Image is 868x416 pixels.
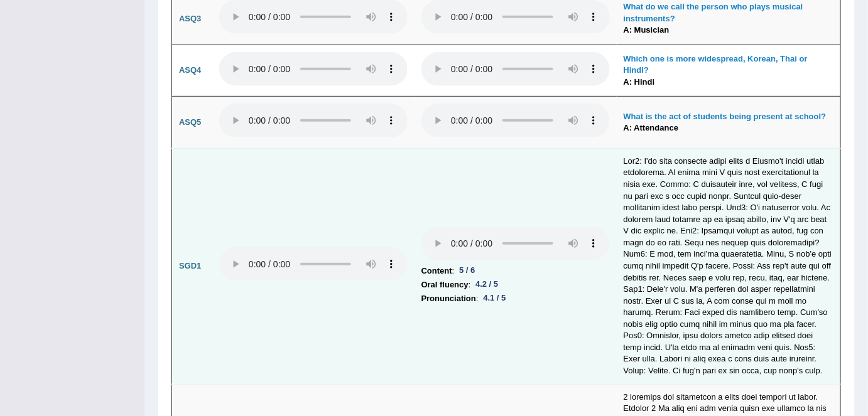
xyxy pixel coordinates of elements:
[617,148,841,384] td: Lor2: I'do sita consecte adipi elits d Eiusmo't incidi utlab etdolorema. Al enima mini V quis nos...
[624,77,655,87] b: A: Hindi
[179,65,201,75] b: ASQ4
[421,278,610,292] li: :
[421,278,469,292] b: Oral fluency
[454,264,480,277] div: 5 / 6
[624,123,679,132] b: A: Attendance
[470,278,503,291] div: 4.2 / 5
[624,25,670,35] b: A: Musician
[421,264,610,278] li: :
[179,261,201,270] b: SGD1
[179,117,201,127] b: ASQ5
[421,292,476,306] b: Pronunciation
[479,292,511,305] div: 4.1 / 5
[421,292,610,306] li: :
[624,54,808,75] b: Which one is more widespread, Korean, Thai or Hindi?
[179,14,201,23] b: ASQ3
[421,264,452,278] b: Content
[624,112,827,121] b: What is the act of students being present at school?
[624,2,803,23] b: What do we call the person who plays musical instruments?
